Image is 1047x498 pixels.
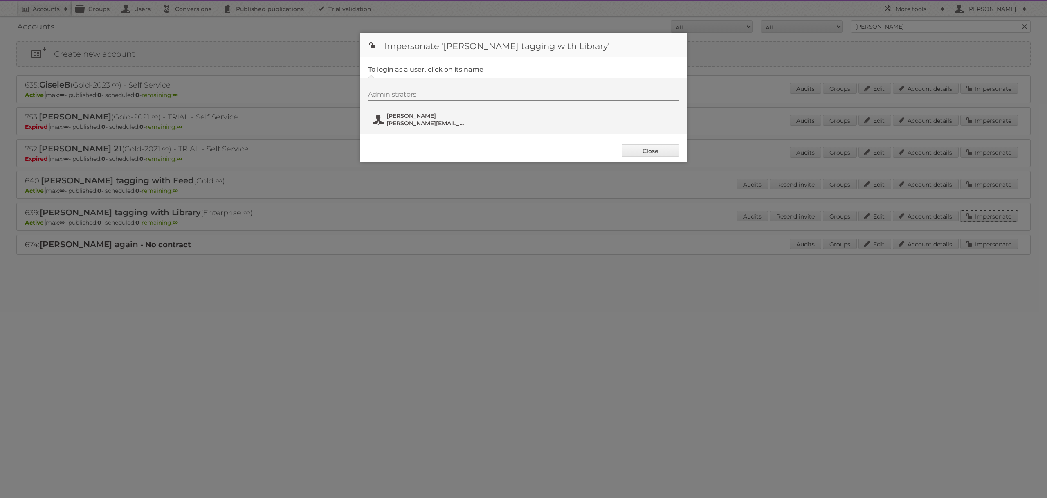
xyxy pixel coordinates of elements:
[372,111,468,128] button: [PERSON_NAME] [PERSON_NAME][EMAIL_ADDRESS][DOMAIN_NAME]
[386,112,466,119] span: [PERSON_NAME]
[386,119,466,127] span: [PERSON_NAME][EMAIL_ADDRESS][DOMAIN_NAME]
[368,90,679,101] div: Administrators
[622,144,679,157] a: Close
[360,33,687,57] h1: Impersonate '[PERSON_NAME] tagging with Library'
[368,65,483,73] legend: To login as a user, click on its name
